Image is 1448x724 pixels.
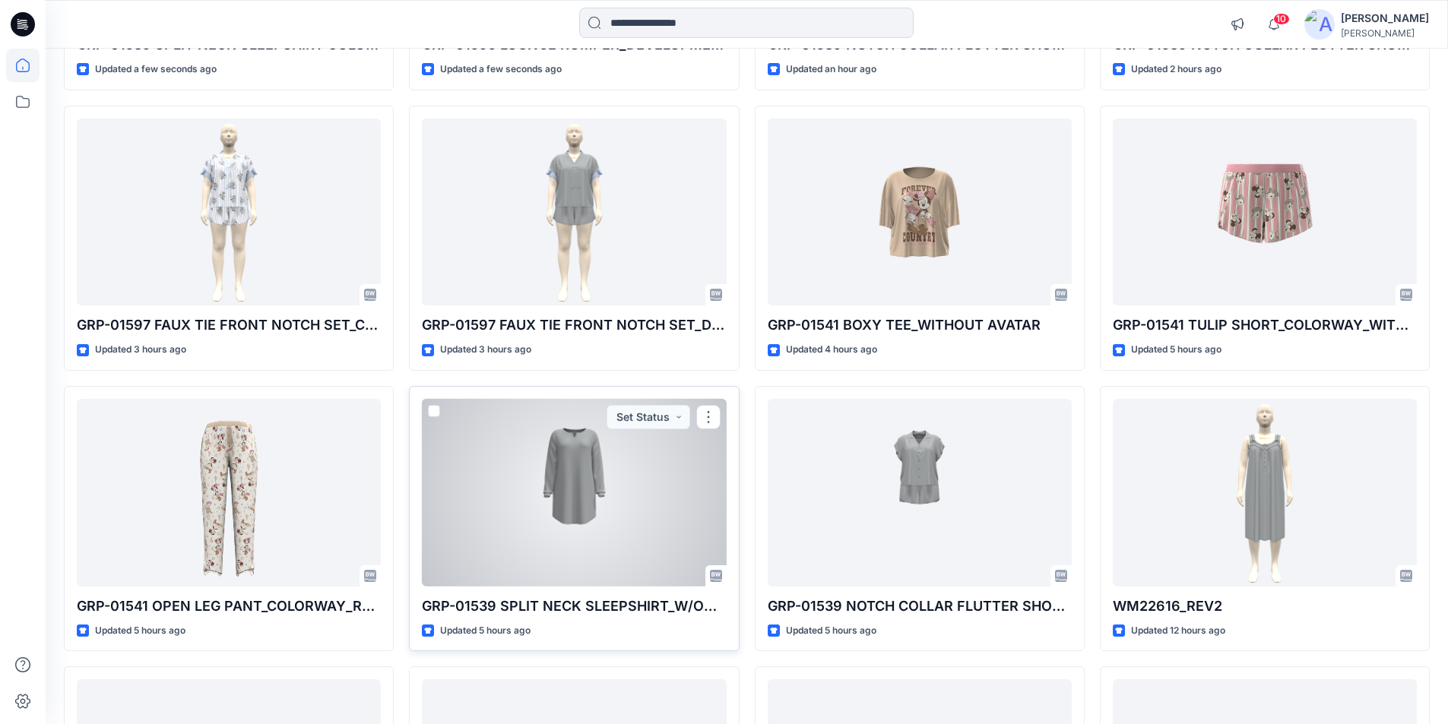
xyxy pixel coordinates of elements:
p: GRP-01541 OPEN LEG PANT_COLORWAY_REV1_WITHOUT AVATAR [77,596,381,617]
a: GRP-01539 SPLIT NECK SLEEPSHIRT_W/OUT AVATAR [422,399,726,586]
p: GRP-01597 FAUX TIE FRONT NOTCH SET_COLORWAY_REV4 [77,315,381,336]
a: GRP-01539 NOTCH COLLAR FLUTTER SHORTY_WITHOUT AVATAR [768,399,1072,586]
a: GRP-01541 OPEN LEG PANT_COLORWAY_REV1_WITHOUT AVATAR [77,399,381,586]
p: GRP-01539 NOTCH COLLAR FLUTTER SHORTY_WITHOUT AVATAR [768,596,1072,617]
a: GRP-01541 TULIP SHORT_COLORWAY_WITHOUT AVATAR [1113,119,1417,306]
p: Updated 3 hours ago [440,342,531,358]
div: [PERSON_NAME] [1341,27,1429,39]
p: WM22616_REV2 [1113,596,1417,617]
p: GRP-01541 BOXY TEE_WITHOUT AVATAR [768,315,1072,336]
a: WM22616_REV2 [1113,399,1417,586]
p: Updated 12 hours ago [1131,623,1225,639]
a: GRP-01597 FAUX TIE FRONT NOTCH SET_COLORWAY_REV4 [77,119,381,306]
p: Updated an hour ago [786,62,876,77]
p: Updated 2 hours ago [1131,62,1221,77]
p: GRP-01597 FAUX TIE FRONT NOTCH SET_DEV_REV3 [422,315,726,336]
p: Updated 5 hours ago [95,623,185,639]
p: Updated 5 hours ago [440,623,531,639]
p: Updated 5 hours ago [786,623,876,639]
img: avatar [1304,9,1335,40]
p: Updated a few seconds ago [95,62,217,77]
p: Updated 4 hours ago [786,342,877,358]
p: Updated 5 hours ago [1131,342,1221,358]
p: Updated 3 hours ago [95,342,186,358]
div: [PERSON_NAME] [1341,9,1429,27]
p: GRP-01539 SPLIT NECK SLEEPSHIRT_W/OUT AVATAR [422,596,726,617]
a: GRP-01541 BOXY TEE_WITHOUT AVATAR [768,119,1072,306]
p: GRP-01541 TULIP SHORT_COLORWAY_WITHOUT AVATAR [1113,315,1417,336]
p: Updated a few seconds ago [440,62,562,77]
span: 10 [1273,13,1290,25]
a: GRP-01597 FAUX TIE FRONT NOTCH SET_DEV_REV3 [422,119,726,306]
